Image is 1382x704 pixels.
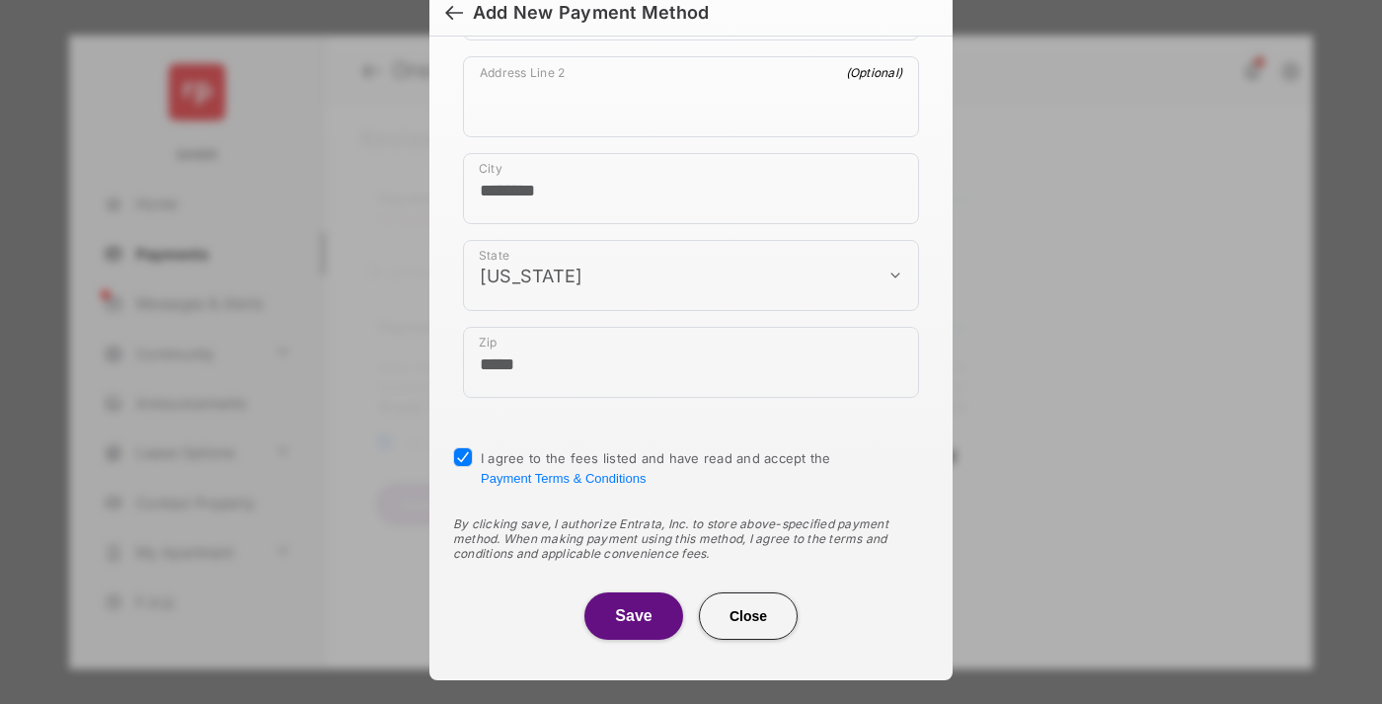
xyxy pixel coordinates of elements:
[584,592,683,640] button: Save
[463,240,919,311] div: payment_method_screening[postal_addresses][administrativeArea]
[481,471,646,486] button: I agree to the fees listed and have read and accept the
[699,592,798,640] button: Close
[463,56,919,137] div: payment_method_screening[postal_addresses][addressLine2]
[473,2,709,24] div: Add New Payment Method
[463,327,919,398] div: payment_method_screening[postal_addresses][postalCode]
[463,153,919,224] div: payment_method_screening[postal_addresses][locality]
[481,450,831,486] span: I agree to the fees listed and have read and accept the
[453,516,929,561] div: By clicking save, I authorize Entrata, Inc. to store above-specified payment method. When making ...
